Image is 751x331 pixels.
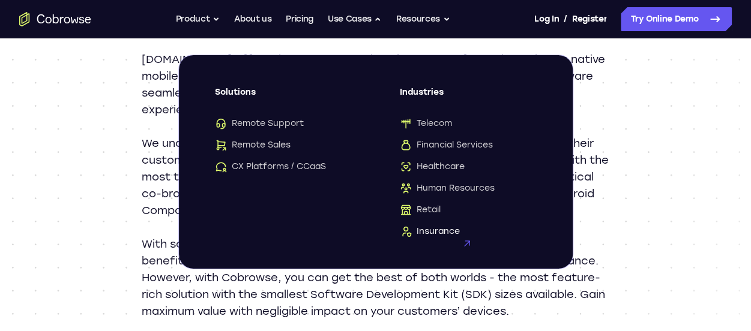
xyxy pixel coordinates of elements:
p: We understand that enterprises can have diverse technology stacks across their customer support c... [142,135,610,219]
span: Retail [400,204,441,216]
a: Go to the home page [19,12,91,26]
img: Insurance [400,225,412,237]
img: CX Platforms / CCaaS [215,161,227,173]
a: HealthcareHealthcare [400,161,537,173]
a: Remote SupportRemote Support [215,118,352,130]
a: About us [234,7,271,31]
img: Retail [400,204,412,216]
span: Insurance [400,225,460,237]
span: Healthcare [400,161,465,173]
span: Remote Support [215,118,304,130]
p: With so many powerful and flexible features, one valid concern is that these benefits will increa... [142,236,610,320]
span: / [564,12,567,26]
a: Try Online Demo [621,7,732,31]
a: RetailRetail [400,204,537,216]
img: Remote Sales [215,139,227,151]
span: CX Platforms / CCaaS [215,161,326,173]
a: CX Platforms / CCaaSCX Platforms / CCaaS [215,161,352,173]
a: Human ResourcesHuman Resources [400,182,537,194]
img: Financial Services [400,139,412,151]
img: Remote Support [215,118,227,130]
a: Register [572,7,607,31]
img: Telecom [400,118,412,130]
p: [DOMAIN_NAME] offers the most comprehensive support for co-browsing on native mobile applications... [142,51,610,118]
a: Log In [534,7,558,31]
a: TelecomTelecom [400,118,537,130]
span: Telecom [400,118,452,130]
img: Healthcare [400,161,412,173]
span: Financial Services [400,139,493,151]
span: Industries [400,86,537,108]
span: Solutions [215,86,352,108]
span: Human Resources [400,182,495,194]
a: Pricing [286,7,313,31]
button: Product [176,7,220,31]
a: Financial ServicesFinancial Services [400,139,537,151]
button: Resources [396,7,450,31]
img: Human Resources [400,182,412,194]
button: Use Cases [328,7,382,31]
a: InsuranceInsurance [400,225,537,237]
span: Remote Sales [215,139,291,151]
a: Remote SalesRemote Sales [215,139,352,151]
